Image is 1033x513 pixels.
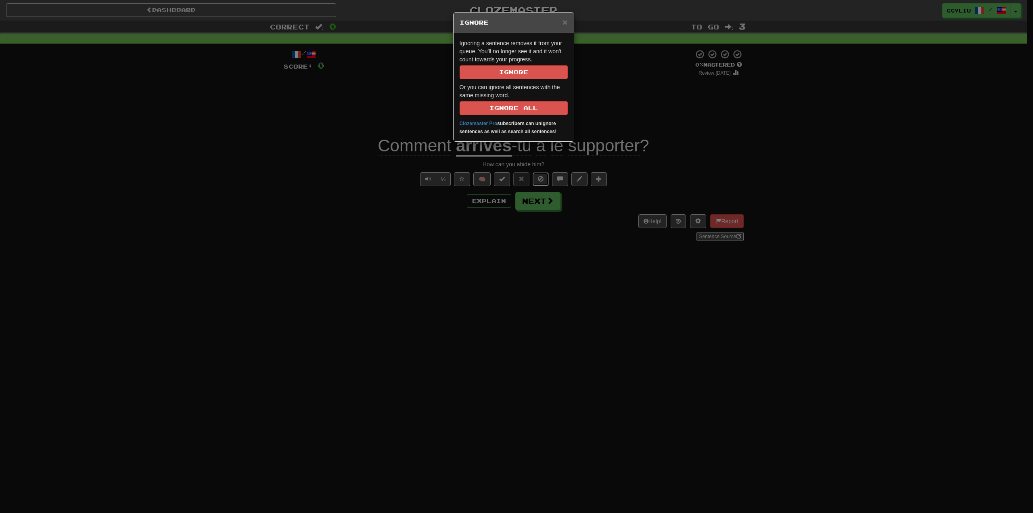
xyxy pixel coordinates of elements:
[460,65,568,79] button: Ignore
[460,121,557,134] strong: subscribers can unignore sentences as well as search all sentences!
[460,101,568,115] button: Ignore All
[563,17,567,27] span: ×
[460,121,498,126] a: Clozemaster Pro
[563,18,567,26] button: Close
[460,83,568,115] p: Or you can ignore all sentences with the same missing word.
[460,39,568,79] p: Ignoring a sentence removes it from your queue. You'll no longer see it and it won't count toward...
[460,19,568,27] h5: Ignore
